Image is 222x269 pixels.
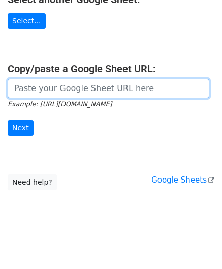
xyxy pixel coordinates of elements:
a: Need help? [8,174,57,190]
input: Paste your Google Sheet URL here [8,79,209,98]
iframe: Chat Widget [171,220,222,269]
small: Example: [URL][DOMAIN_NAME] [8,100,112,108]
h4: Copy/paste a Google Sheet URL: [8,63,214,75]
a: Select... [8,13,46,29]
a: Google Sheets [151,175,214,185]
input: Next [8,120,34,136]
